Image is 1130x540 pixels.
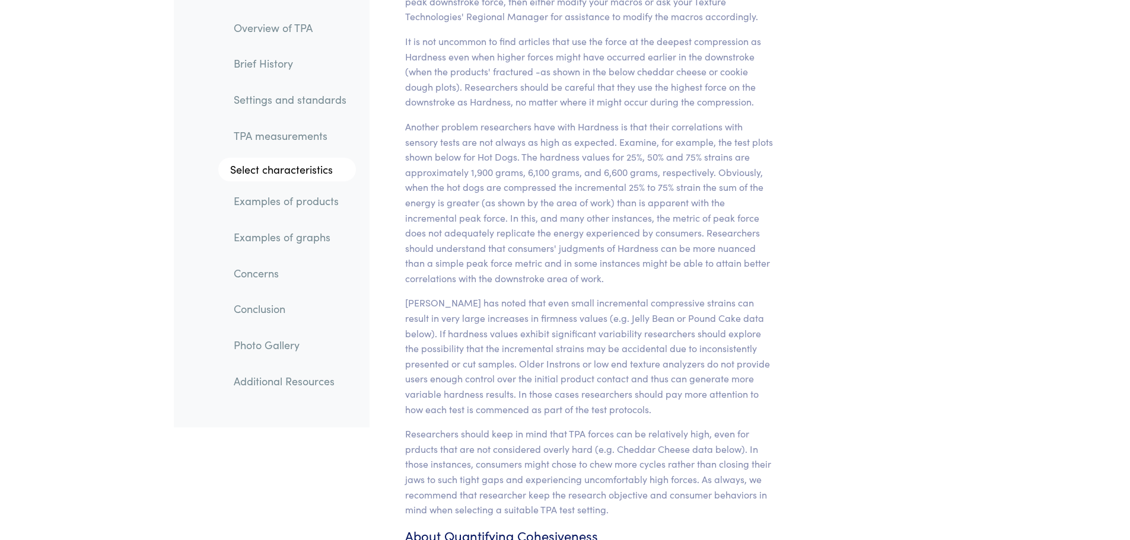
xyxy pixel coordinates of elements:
p: [PERSON_NAME] has noted that even small incremental compressive strains can result in very large ... [405,295,775,417]
a: Brief History [224,50,356,78]
p: Researchers should keep in mind that TPA forces can be relatively high, even for prducts that are... [405,426,775,517]
a: Additional Resources [224,368,356,395]
a: Examples of products [224,188,356,215]
a: Select characteristics [218,158,356,182]
a: Photo Gallery [224,331,356,359]
a: Overview of TPA [224,14,356,41]
a: Conclusion [224,296,356,323]
a: TPA measurements [224,122,356,149]
a: Examples of graphs [224,223,356,251]
p: It is not uncommon to find articles that use the force at the deepest compression as Hardness eve... [405,34,775,110]
a: Concerns [224,260,356,287]
a: Settings and standards [224,86,356,113]
p: Another problem researchers have with Hardness is that their correlations with sensory tests are ... [405,119,775,286]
